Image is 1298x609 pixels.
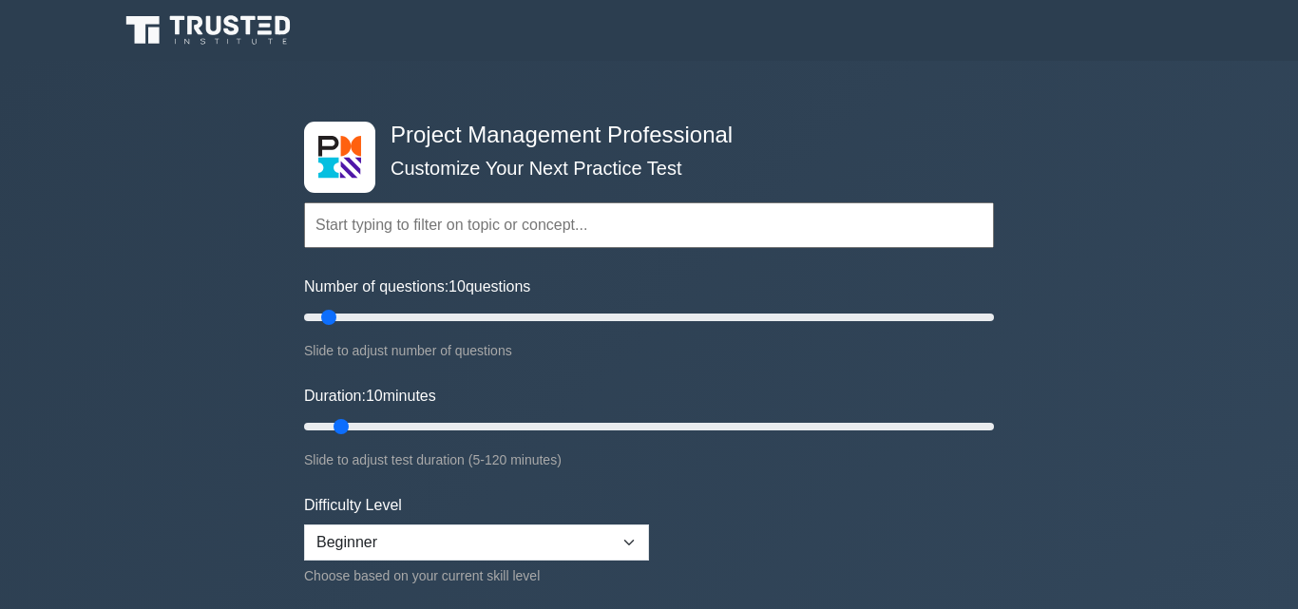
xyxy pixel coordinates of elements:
input: Start typing to filter on topic or concept... [304,202,994,248]
div: Slide to adjust test duration (5-120 minutes) [304,448,994,471]
div: Choose based on your current skill level [304,564,649,587]
h4: Project Management Professional [383,122,901,149]
span: 10 [449,278,466,295]
div: Slide to adjust number of questions [304,339,994,362]
label: Duration: minutes [304,385,436,408]
label: Difficulty Level [304,494,402,517]
span: 10 [366,388,383,404]
label: Number of questions: questions [304,276,530,298]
